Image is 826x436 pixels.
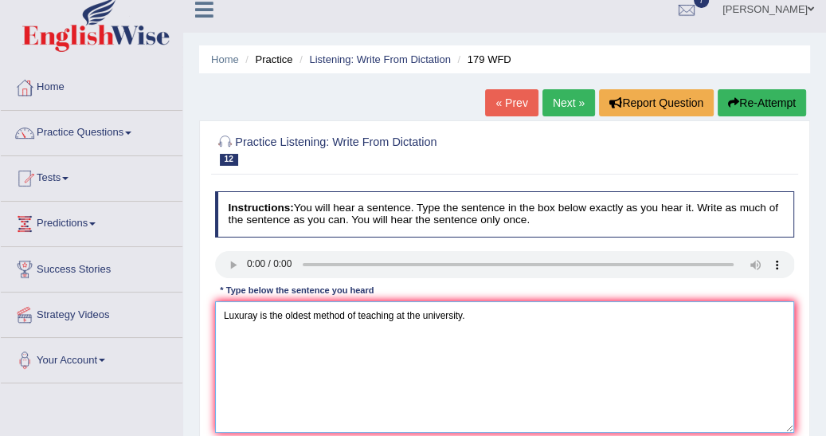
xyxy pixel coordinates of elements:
a: Tests [1,156,182,196]
a: Practice Questions [1,111,182,151]
b: Instructions: [228,202,293,214]
div: * Type below the sentence you heard [215,285,379,298]
span: 12 [220,154,238,166]
a: « Prev [485,89,538,116]
h4: You will hear a sentence. Type the sentence in the box below exactly as you hear it. Write as muc... [215,191,795,237]
a: Home [1,65,182,105]
li: Practice [241,52,292,67]
a: Home [211,53,239,65]
a: Next » [542,89,595,116]
li: 179 WFD [454,52,511,67]
a: Success Stories [1,247,182,287]
a: Listening: Write From Dictation [309,53,451,65]
button: Re-Attempt [718,89,806,116]
button: Report Question [599,89,714,116]
h2: Practice Listening: Write From Dictation [215,132,574,166]
a: Your Account [1,338,182,378]
a: Strategy Videos [1,293,182,332]
a: Predictions [1,202,182,242]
